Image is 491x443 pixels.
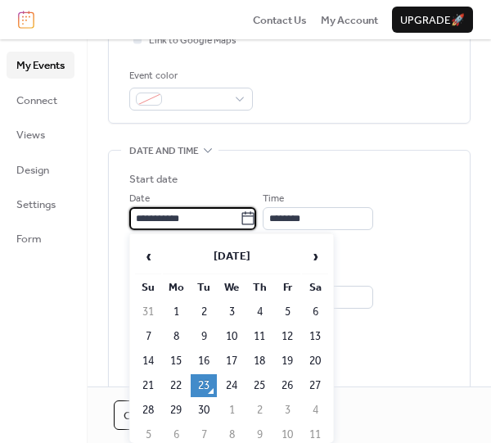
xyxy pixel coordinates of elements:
[163,399,189,422] td: 29
[218,276,245,299] th: We
[274,301,300,323] td: 5
[163,350,189,373] td: 15
[253,12,307,29] span: Contact Us
[135,276,161,299] th: Su
[114,400,176,430] button: Cancel
[129,143,199,160] span: Date and time
[302,350,328,373] td: 20
[163,374,189,397] td: 22
[218,301,245,323] td: 3
[302,399,328,422] td: 4
[246,325,273,348] td: 11
[246,399,273,422] td: 2
[246,350,273,373] td: 18
[302,276,328,299] th: Sa
[321,11,378,28] a: My Account
[7,87,74,113] a: Connect
[163,301,189,323] td: 1
[191,399,217,422] td: 30
[303,240,327,273] span: ›
[191,350,217,373] td: 16
[321,12,378,29] span: My Account
[163,325,189,348] td: 8
[246,276,273,299] th: Th
[16,231,42,247] span: Form
[191,374,217,397] td: 23
[302,374,328,397] td: 27
[129,68,250,84] div: Event color
[7,225,74,251] a: Form
[149,33,236,49] span: Link to Google Maps
[7,52,74,78] a: My Events
[18,11,34,29] img: logo
[218,399,245,422] td: 1
[7,191,74,217] a: Settings
[246,301,273,323] td: 4
[136,240,160,273] span: ‹
[129,191,150,207] span: Date
[16,127,45,143] span: Views
[392,7,473,33] button: Upgrade🚀
[163,239,300,274] th: [DATE]
[135,301,161,323] td: 31
[302,301,328,323] td: 6
[274,350,300,373] td: 19
[135,399,161,422] td: 28
[274,325,300,348] td: 12
[274,399,300,422] td: 3
[253,11,307,28] a: Contact Us
[16,57,65,74] span: My Events
[302,325,328,348] td: 13
[124,408,166,424] span: Cancel
[191,301,217,323] td: 2
[191,325,217,348] td: 9
[400,12,465,29] span: Upgrade 🚀
[135,374,161,397] td: 21
[191,276,217,299] th: Tu
[163,276,189,299] th: Mo
[274,276,300,299] th: Fr
[218,350,245,373] td: 17
[135,350,161,373] td: 14
[16,197,56,213] span: Settings
[135,325,161,348] td: 7
[274,374,300,397] td: 26
[218,325,245,348] td: 10
[246,374,273,397] td: 25
[7,156,74,183] a: Design
[16,162,49,179] span: Design
[129,171,178,188] div: Start date
[218,374,245,397] td: 24
[7,121,74,147] a: Views
[16,93,57,109] span: Connect
[263,191,284,207] span: Time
